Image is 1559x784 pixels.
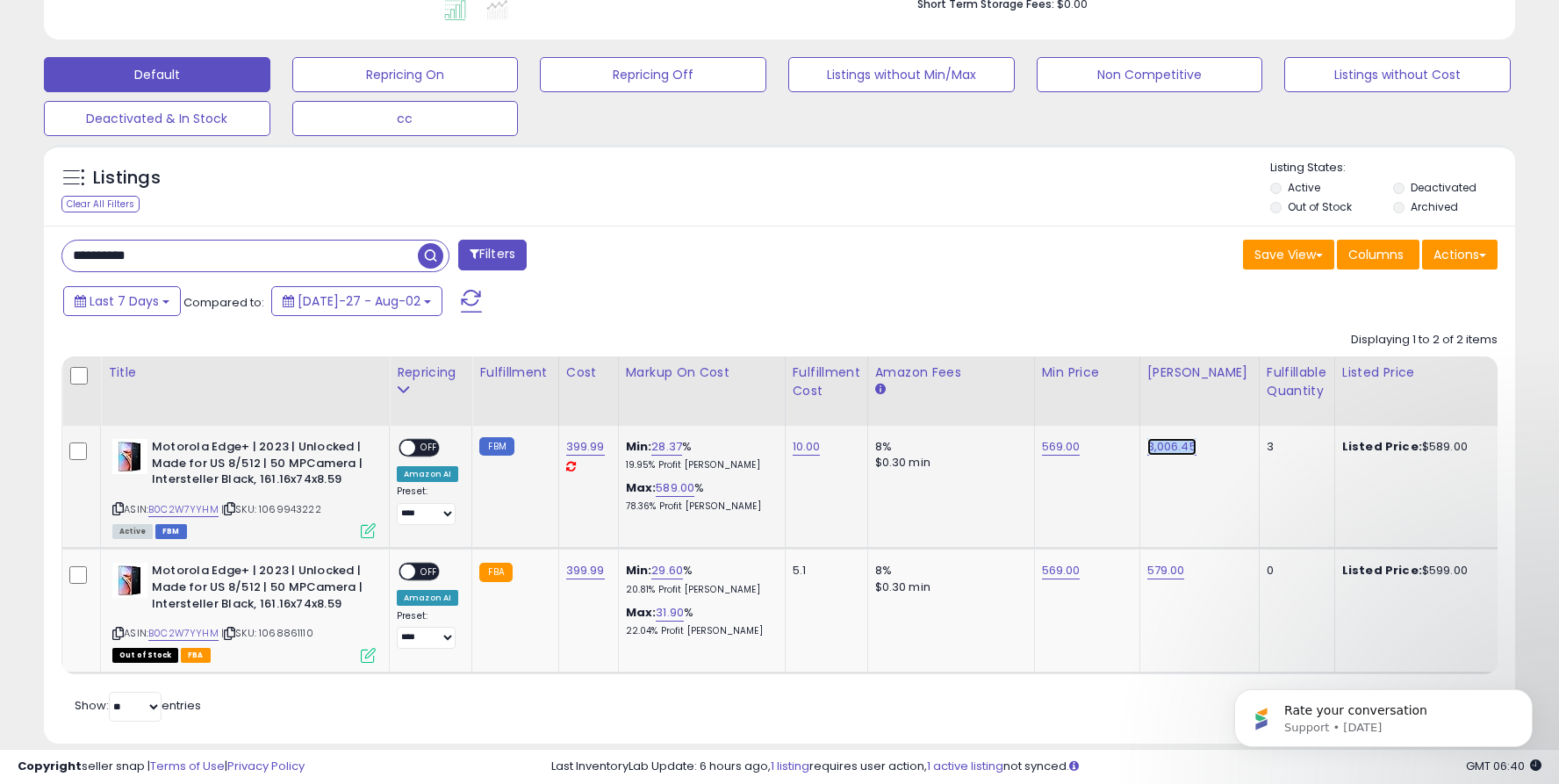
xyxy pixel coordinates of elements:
[90,292,159,310] span: Last 7 Days
[626,562,652,579] b: Min:
[793,563,854,579] div: 5.1
[44,101,270,136] button: Deactivated & In Stock
[292,101,519,136] button: cc
[566,363,611,382] div: Cost
[875,382,886,398] small: Amazon Fees.
[1147,438,1196,456] a: 3,006.45
[1147,562,1185,579] a: 579.00
[150,758,225,774] a: Terms of Use
[75,697,201,714] span: Show: entries
[397,466,458,482] div: Amazon AI
[112,439,147,474] img: 412R6G9vv5L._SL40_.jpg
[793,438,821,456] a: 10.00
[63,286,181,316] button: Last 7 Days
[1042,562,1081,579] a: 569.00
[626,563,772,595] div: %
[1411,199,1458,214] label: Archived
[1288,199,1352,214] label: Out of Stock
[1284,57,1511,92] button: Listings without Cost
[1267,363,1327,400] div: Fulfillable Quantity
[1267,439,1321,455] div: 3
[298,292,420,310] span: [DATE]-27 - Aug-02
[626,439,772,471] div: %
[626,625,772,637] p: 22.04% Profit [PERSON_NAME]
[1342,439,1488,455] div: $589.00
[415,565,443,579] span: OFF
[148,502,219,517] a: B0C2W7YYHM
[479,363,550,382] div: Fulfillment
[875,455,1021,471] div: $0.30 min
[397,590,458,606] div: Amazon AI
[181,648,211,663] span: FBA
[618,356,785,426] th: The percentage added to the cost of goods (COGS) that forms the calculator for Min & Max prices.
[479,437,514,456] small: FBM
[656,479,694,497] a: 589.00
[148,626,219,641] a: B0C2W7YYHM
[415,441,443,456] span: OFF
[112,563,376,660] div: ASIN:
[875,363,1027,382] div: Amazon Fees
[551,759,1541,775] div: Last InventoryLab Update: 6 hours ago, requires user action, not synced.
[292,57,519,92] button: Repricing On
[566,438,605,456] a: 399.99
[656,604,684,622] a: 31.90
[651,438,682,456] a: 28.37
[626,479,657,496] b: Max:
[1267,563,1321,579] div: 0
[1042,438,1081,456] a: 569.00
[875,579,1021,595] div: $0.30 min
[626,500,772,513] p: 78.36% Profit [PERSON_NAME]
[1342,438,1422,455] b: Listed Price:
[44,57,270,92] button: Default
[626,480,772,513] div: %
[1270,160,1514,176] p: Listing States:
[397,610,458,650] div: Preset:
[108,363,382,382] div: Title
[626,459,772,471] p: 19.95% Profit [PERSON_NAME]
[626,363,778,382] div: Markup on Cost
[458,240,527,270] button: Filters
[221,502,321,516] span: | SKU: 1069943222
[626,438,652,455] b: Min:
[1288,180,1320,195] label: Active
[1342,563,1488,579] div: $599.00
[112,439,376,536] div: ASIN:
[1342,562,1422,579] b: Listed Price:
[1337,240,1419,270] button: Columns
[112,648,178,663] span: All listings that are currently out of stock and unavailable for purchase on Amazon
[626,584,772,596] p: 20.81% Profit [PERSON_NAME]
[651,562,683,579] a: 29.60
[788,57,1015,92] button: Listings without Min/Max
[1037,57,1263,92] button: Non Competitive
[875,563,1021,579] div: 8%
[1422,240,1498,270] button: Actions
[397,486,458,525] div: Preset:
[227,758,305,774] a: Privacy Policy
[397,363,464,382] div: Repricing
[793,363,860,400] div: Fulfillment Cost
[183,294,264,311] span: Compared to:
[152,439,365,493] b: Motorola Edge+ | 2023 | Unlocked | Made for US 8/512 | 50 MPCamera | Intersteller Black, 161.16x7...
[1208,652,1559,775] iframe: Intercom notifications message
[1147,363,1252,382] div: [PERSON_NAME]
[626,605,772,637] div: %
[61,196,140,212] div: Clear All Filters
[626,604,657,621] b: Max:
[112,563,147,598] img: 412R6G9vv5L._SL40_.jpg
[1243,240,1334,270] button: Save View
[221,626,313,640] span: | SKU: 1068861110
[927,758,1003,774] a: 1 active listing
[875,439,1021,455] div: 8%
[152,563,365,616] b: Motorola Edge+ | 2023 | Unlocked | Made for US 8/512 | 50 MPCamera | Intersteller Black, 161.16x7...
[1351,332,1498,349] div: Displaying 1 to 2 of 2 items
[1411,180,1476,195] label: Deactivated
[93,166,161,191] h5: Listings
[112,524,153,539] span: All listings currently available for purchase on Amazon
[771,758,809,774] a: 1 listing
[271,286,442,316] button: [DATE]-27 - Aug-02
[18,758,82,774] strong: Copyright
[1342,363,1494,382] div: Listed Price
